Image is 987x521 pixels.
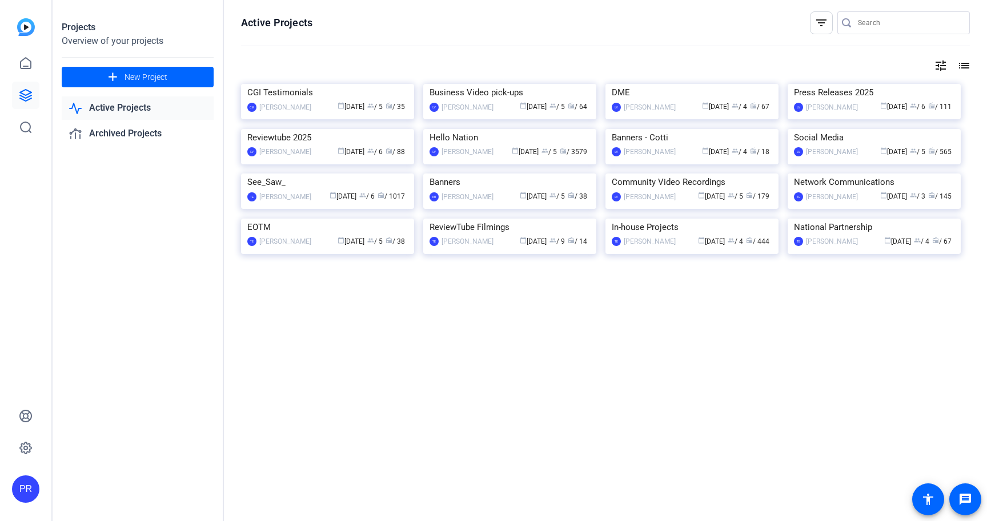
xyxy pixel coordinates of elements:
span: radio [928,192,935,199]
div: TE [794,192,803,201]
span: / 111 [928,103,952,111]
span: radio [560,147,567,154]
span: [DATE] [520,103,547,111]
span: / 4 [732,148,747,156]
div: Business Video pick-ups [430,84,590,101]
span: group [910,147,917,154]
span: / 38 [386,237,405,245]
div: LV [794,103,803,112]
div: See_Saw_ [247,173,408,191]
div: [PERSON_NAME] [442,102,493,113]
div: KB [430,192,439,201]
mat-icon: filter_list [815,16,828,30]
span: [DATE] [338,237,364,245]
span: / 14 [568,237,587,245]
span: / 179 [746,192,769,200]
div: TE [612,237,621,246]
div: CM [247,103,256,112]
span: radio [386,237,392,244]
span: / 444 [746,237,769,245]
mat-icon: add [106,70,120,84]
div: [PERSON_NAME] [806,146,858,157]
mat-icon: list [956,59,970,72]
div: In-house Projects [612,219,772,236]
span: / 6 [359,192,375,200]
span: group [359,192,366,199]
span: radio [386,102,392,109]
span: / 5 [549,103,565,111]
div: EOTM [247,219,408,236]
span: group [732,102,739,109]
span: group [910,102,917,109]
div: LV [430,103,439,112]
span: group [367,147,374,154]
input: Search [858,16,961,30]
span: / 18 [750,148,769,156]
span: radio [378,192,384,199]
span: group [549,237,556,244]
span: calendar_today [520,102,527,109]
div: [PERSON_NAME] [442,146,493,157]
span: [DATE] [698,192,725,200]
span: group [914,237,921,244]
div: [PERSON_NAME] [259,146,311,157]
span: group [549,192,556,199]
div: [PERSON_NAME] [806,102,858,113]
span: calendar_today [884,237,891,244]
span: / 5 [910,148,925,156]
div: [PERSON_NAME] [624,191,676,203]
mat-icon: message [958,492,972,506]
span: radio [746,192,753,199]
span: / 4 [732,103,747,111]
div: [PERSON_NAME] [624,236,676,247]
span: / 67 [932,237,952,245]
span: New Project [125,71,167,83]
span: radio [568,192,575,199]
span: calendar_today [698,192,705,199]
span: / 35 [386,103,405,111]
div: LV [612,147,621,156]
span: [DATE] [698,237,725,245]
div: Hello Nation [430,129,590,146]
span: [DATE] [702,103,729,111]
span: [DATE] [330,192,356,200]
div: PR [12,475,39,503]
div: Social Media [794,129,954,146]
span: calendar_today [520,237,527,244]
span: [DATE] [338,148,364,156]
mat-icon: tune [934,59,948,72]
div: [PERSON_NAME] [624,146,676,157]
div: [PERSON_NAME] [259,191,311,203]
div: Banners [430,173,590,191]
div: Press Releases 2025 [794,84,954,101]
div: [PERSON_NAME] [806,236,858,247]
span: [DATE] [702,148,729,156]
span: radio [568,102,575,109]
div: Reviewtube 2025 [247,129,408,146]
span: / 38 [568,192,587,200]
img: blue-gradient.svg [17,18,35,36]
span: / 5 [367,237,383,245]
div: ReviewTube Filmings [430,219,590,236]
span: / 565 [928,148,952,156]
span: [DATE] [884,237,911,245]
div: CGI Testimonials [247,84,408,101]
div: Projects [62,21,214,34]
div: [PERSON_NAME] [442,236,493,247]
span: calendar_today [338,237,344,244]
span: [DATE] [520,237,547,245]
span: calendar_today [880,192,887,199]
div: [PERSON_NAME] [259,102,311,113]
div: TE [247,192,256,201]
span: group [541,147,548,154]
span: [DATE] [338,103,364,111]
span: [DATE] [880,148,907,156]
span: group [728,192,735,199]
span: [DATE] [880,103,907,111]
span: / 5 [541,148,557,156]
div: [PERSON_NAME] [624,102,676,113]
span: calendar_today [702,147,709,154]
span: calendar_today [702,102,709,109]
button: New Project [62,67,214,87]
span: / 4 [914,237,929,245]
